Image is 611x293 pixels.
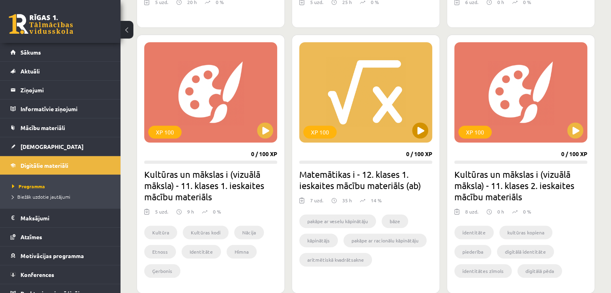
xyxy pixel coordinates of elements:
[20,124,65,131] span: Mācību materiāli
[20,209,110,227] legend: Maksājumi
[10,209,110,227] a: Maksājumi
[523,208,531,215] p: 0 %
[10,228,110,246] a: Atzīmes
[454,169,587,202] h2: Kultūras un mākslas i (vizuālā māksla) - 11. klases 2. ieskaites mācību materiāls
[10,265,110,284] a: Konferences
[465,208,478,220] div: 8 uzd.
[299,253,372,267] li: aritmētiskā kvadrātsakne
[343,234,427,247] li: pakāpe ar racionālu kāpinātāju
[497,208,504,215] p: 0 h
[12,193,70,200] span: Biežāk uzdotie jautājumi
[10,137,110,156] a: [DEMOGRAPHIC_DATA]
[10,118,110,137] a: Mācību materiāli
[144,245,176,258] li: Etnoss
[454,226,494,239] li: identitāte
[20,143,84,150] span: [DEMOGRAPHIC_DATA]
[310,197,323,209] div: 7 uzd.
[213,208,221,215] p: 0 %
[12,183,112,190] a: Programma
[187,208,194,215] p: 9 h
[10,246,110,265] a: Motivācijas programma
[497,245,554,258] li: digitālā identitāte
[10,81,110,99] a: Ziņojumi
[299,169,432,191] h2: Matemātikas i - 12. klases 1. ieskaites mācību materiāls (ab)
[20,252,84,259] span: Motivācijas programma
[20,271,54,278] span: Konferences
[20,233,42,240] span: Atzīmes
[144,226,177,239] li: Kultūra
[148,126,182,138] div: XP 100
[10,62,110,80] a: Aktuāli
[20,81,110,99] legend: Ziņojumi
[20,162,68,169] span: Digitālie materiāli
[303,126,337,138] div: XP 100
[10,100,110,118] a: Informatīvie ziņojumi
[12,193,112,200] a: Biežāk uzdotie jautājumi
[10,43,110,61] a: Sākums
[183,226,229,239] li: Kultūras kodi
[382,214,408,228] li: bāze
[299,214,376,228] li: pakāpe ar veselu kāpinātāju
[517,264,562,278] li: digitālā pēda
[20,100,110,118] legend: Informatīvie ziņojumi
[342,197,352,204] p: 35 h
[454,245,491,258] li: piederība
[9,14,73,34] a: Rīgas 1. Tālmācības vidusskola
[20,67,40,75] span: Aktuāli
[20,49,41,56] span: Sākums
[227,245,257,258] li: Himna
[234,226,264,239] li: Nācija
[144,169,277,202] h2: Kultūras un mākslas i (vizuālā māksla) - 11. klases 1. ieskaites mācību materiāls
[182,245,221,258] li: Identitāte
[371,197,382,204] p: 14 %
[155,208,168,220] div: 5 uzd.
[454,264,512,278] li: identitātes zīmols
[12,183,45,189] span: Programma
[299,234,338,247] li: kāpinātājs
[10,156,110,175] a: Digitālie materiāli
[458,126,492,138] div: XP 100
[144,264,180,278] li: Ģerbonis
[499,226,552,239] li: kultūras kopiena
